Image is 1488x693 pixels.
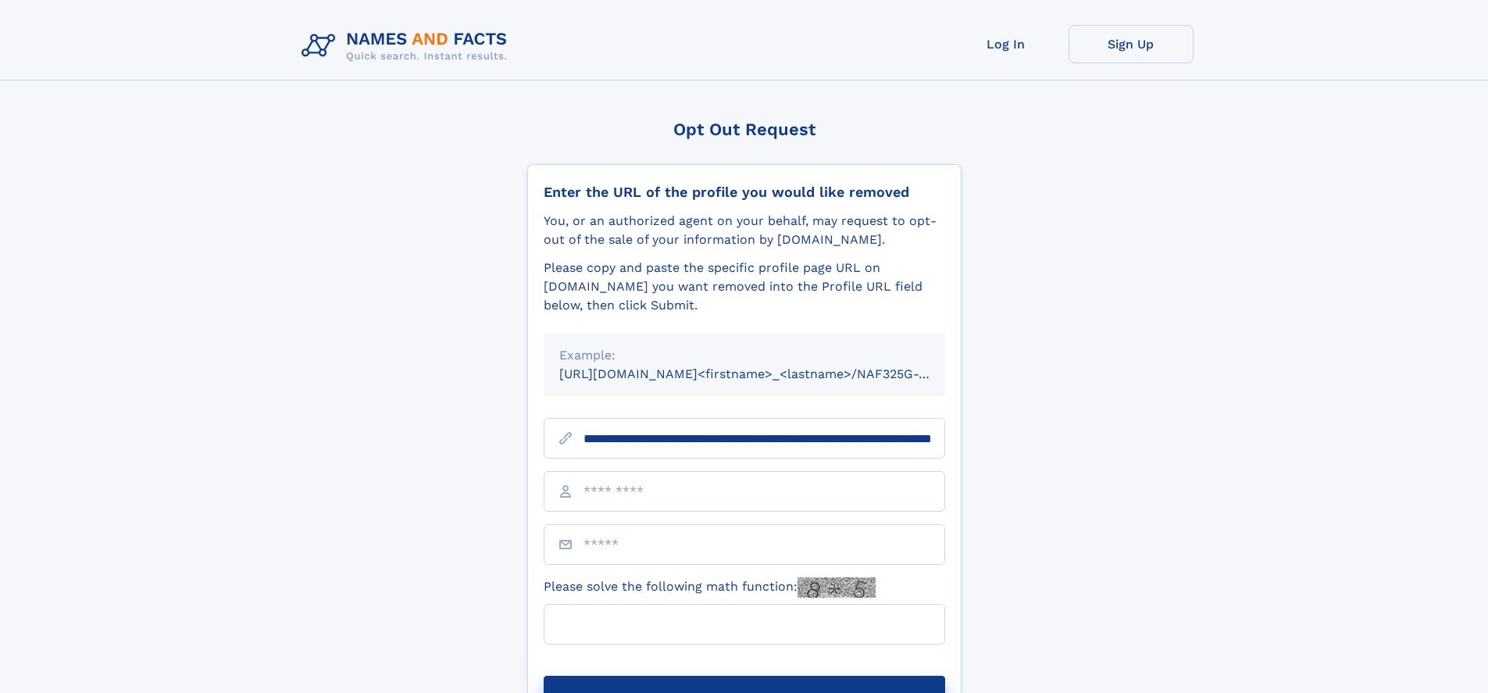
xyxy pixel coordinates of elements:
[1069,25,1194,63] a: Sign Up
[544,577,876,598] label: Please solve the following math function:
[544,184,945,201] div: Enter the URL of the profile you would like removed
[544,212,945,249] div: You, or an authorized agent on your behalf, may request to opt-out of the sale of your informatio...
[944,25,1069,63] a: Log In
[559,346,930,365] div: Example:
[559,366,975,381] small: [URL][DOMAIN_NAME]<firstname>_<lastname>/NAF325G-xxxxxxxx
[527,120,962,139] div: Opt Out Request
[544,259,945,315] div: Please copy and paste the specific profile page URL on [DOMAIN_NAME] you want removed into the Pr...
[295,25,520,67] img: Logo Names and Facts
